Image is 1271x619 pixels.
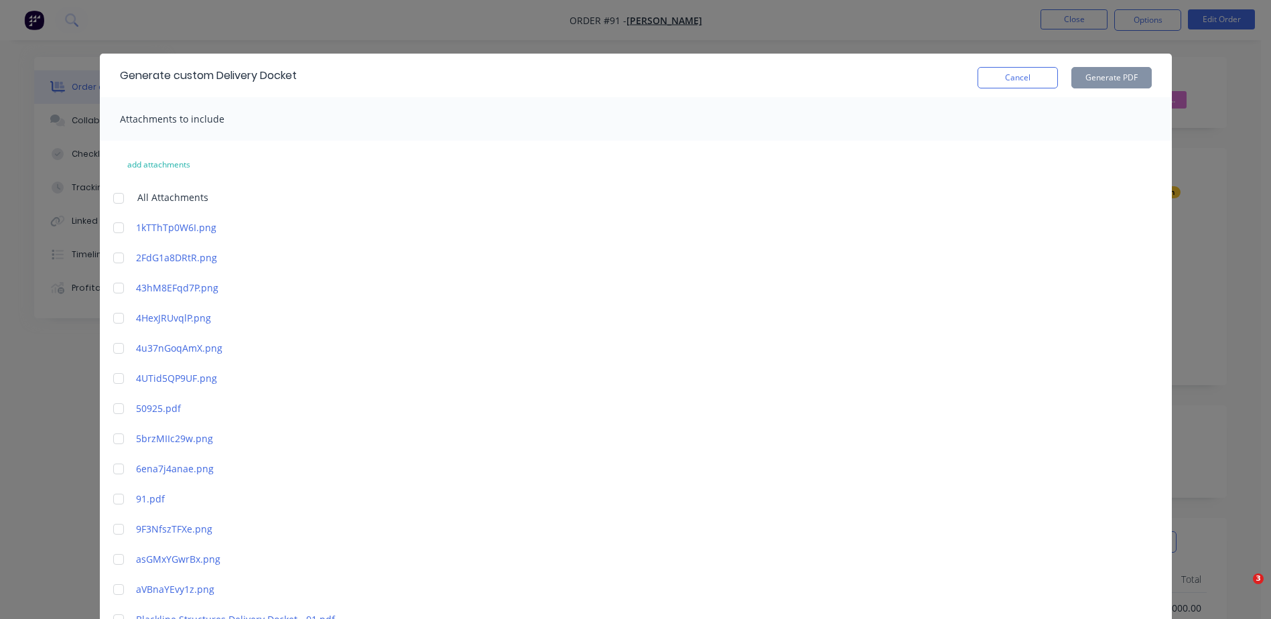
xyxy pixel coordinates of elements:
button: add attachments [113,154,204,176]
a: 43hM8EFqd7P.png [136,281,371,295]
a: 5brzMIIc29w.png [136,431,371,445]
a: asGMxYGwrBx.png [136,552,371,566]
a: 9F3NfszTFXe.png [136,522,371,536]
a: 2FdG1a8DRtR.png [136,251,371,265]
a: 50925.pdf [136,401,371,415]
div: Generate custom Delivery Docket [120,68,297,84]
span: 3 [1253,573,1264,584]
a: aVBnaYEvy1z.png [136,582,371,596]
span: All Attachments [137,190,208,204]
a: 91.pdf [136,492,371,506]
a: 4HexJRUvqlP.png [136,311,371,325]
a: 6ena7j4anae.png [136,462,371,476]
a: 1kTThTp0W6I.png [136,220,371,234]
button: Generate PDF [1071,67,1152,88]
a: 4UTid5QP9UF.png [136,371,371,385]
a: 4u37nGoqAmX.png [136,341,371,355]
iframe: Intercom live chat [1225,573,1258,606]
button: Cancel [978,67,1058,88]
span: Attachments to include [120,113,224,125]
